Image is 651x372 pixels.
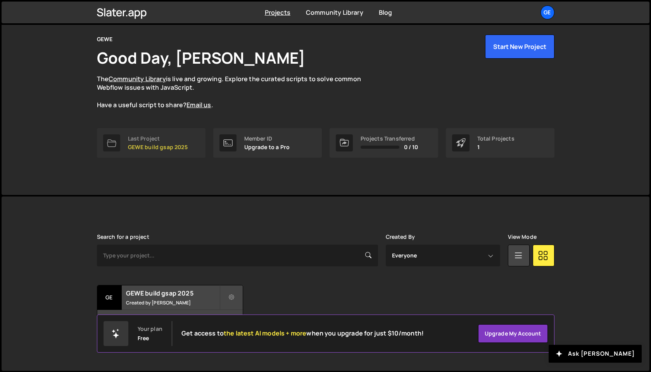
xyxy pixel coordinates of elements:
p: Upgrade to a Pro [244,144,290,150]
a: GE [540,5,554,19]
a: Upgrade my account [478,324,548,343]
input: Type your project... [97,245,378,266]
p: The is live and growing. Explore the curated scripts to solve common Webflow issues with JavaScri... [97,75,376,110]
label: View Mode [508,234,537,240]
span: the latest AI models + more [224,329,306,337]
div: Your plan [138,326,162,332]
span: 0 / 10 [404,144,418,150]
a: Email us [186,101,211,109]
a: Last Project GEWE build gsap 2025 [97,128,205,158]
a: Community Library [306,8,363,17]
a: Projects [265,8,290,17]
label: Created By [386,234,415,240]
label: Search for a project [97,234,149,240]
div: Free [138,335,149,341]
div: Projects Transferred [361,136,418,142]
a: Blog [379,8,392,17]
div: GE [97,285,122,310]
a: GE GEWE build gsap 2025 Created by [PERSON_NAME] 1 page, last updated by [PERSON_NAME] about [DATE] [97,285,243,334]
div: GEWE [97,35,113,44]
button: Start New Project [485,35,554,59]
p: 1 [477,144,515,150]
div: Total Projects [477,136,515,142]
small: Created by [PERSON_NAME] [126,299,219,306]
p: GEWE build gsap 2025 [128,144,188,150]
div: Last Project [128,136,188,142]
h2: GEWE build gsap 2025 [126,289,219,297]
h1: Good Day, [PERSON_NAME] [97,47,306,68]
div: Member ID [244,136,290,142]
h2: Get access to when you upgrade for just $10/month! [181,330,424,337]
div: 1 page, last updated by [PERSON_NAME] about [DATE] [97,310,243,333]
button: Ask [PERSON_NAME] [549,345,642,363]
a: Community Library [109,75,166,83]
